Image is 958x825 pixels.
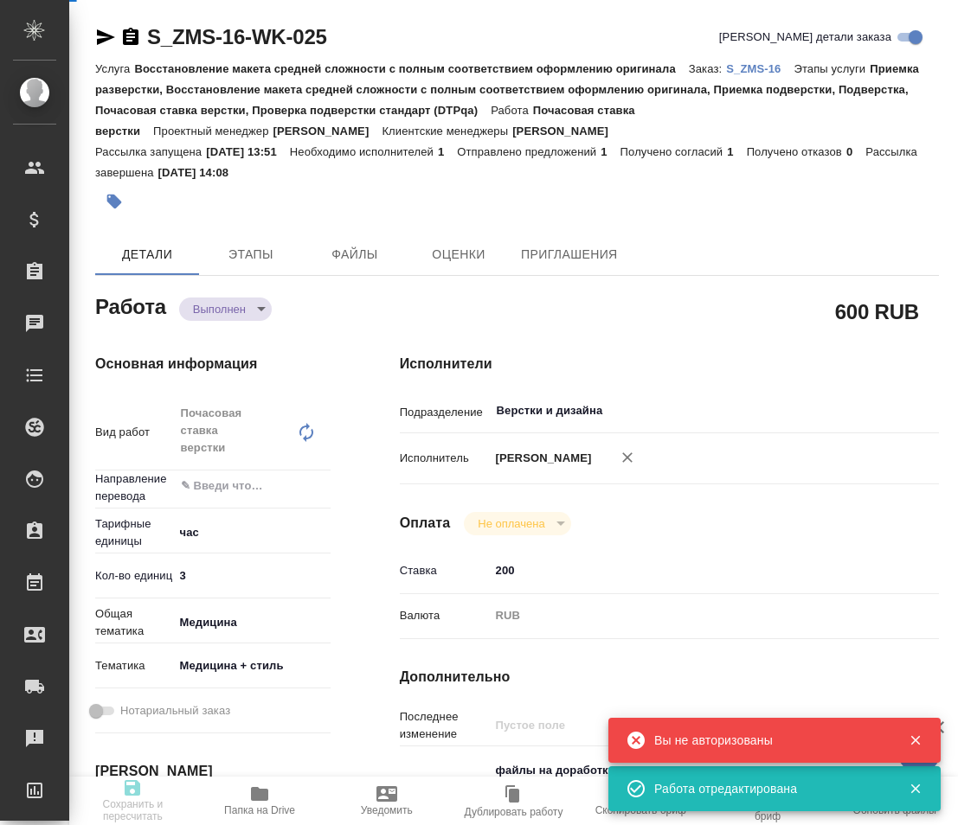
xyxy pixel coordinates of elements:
[490,601,894,630] div: RUB
[400,667,939,687] h4: Дополнительно
[897,781,933,796] button: Закрыть
[95,761,331,782] h4: [PERSON_NAME]
[846,145,865,158] p: 0
[608,438,646,476] button: Удалить исполнителя
[450,777,577,825] button: Дублировать работу
[726,62,794,75] p: S_ZMS-16
[209,244,293,265] span: Этапы
[224,804,295,816] span: Папка на Drive
[897,732,933,748] button: Закрыть
[158,166,242,179] p: [DATE] 14:08
[835,297,919,326] h2: 600 RUB
[654,732,883,749] div: Вы не авторизованы
[400,708,490,743] p: Последнее изменение
[400,607,490,624] p: Валюта
[95,567,174,585] p: Кол-во единиц
[400,450,490,467] p: Исполнитель
[95,182,133,221] button: Добавить тэг
[323,777,450,825] button: Уведомить
[95,354,331,374] h4: Основная информация
[95,424,174,441] p: Вид работ
[400,513,451,534] h4: Оплата
[747,145,846,158] p: Получено отказов
[620,145,728,158] p: Получено согласий
[884,409,888,412] button: Open
[273,125,383,137] p: [PERSON_NAME]
[120,702,230,719] span: Нотариальный заказ
[134,62,688,75] p: Восстановление макета средней сложности с полным соответствием оформлению оригинала
[290,145,438,158] p: Необходимо исполнителей
[321,484,325,488] button: Open
[95,27,116,48] button: Скопировать ссылку для ЯМессенджера
[521,244,618,265] span: Приглашения
[95,145,917,179] p: Рассылка завершена
[465,806,563,818] span: Дублировать работу
[464,512,570,535] div: Выполнен
[490,558,894,583] input: ✎ Введи что-нибудь
[361,804,413,816] span: Уведомить
[727,145,746,158] p: 1
[120,27,141,48] button: Скопировать ссылку
[95,470,174,505] p: Направление перевода
[438,145,457,158] p: 1
[69,777,196,825] button: Сохранить и пересчитать
[95,290,166,321] h2: Работа
[95,657,174,675] p: Тематика
[174,563,331,588] input: ✎ Введи что-нибудь
[400,562,490,579] p: Ставка
[174,518,331,547] div: час
[196,777,324,825] button: Папка на Drive
[174,608,331,637] div: Медицина
[382,125,512,137] p: Клиентские менеджеры
[106,244,189,265] span: Детали
[95,605,174,640] p: Общая тематика
[577,777,704,825] button: Скопировать бриф
[188,302,251,317] button: Выполнен
[95,62,134,75] p: Услуга
[147,25,327,48] a: S_ZMS-16-WK-025
[95,145,206,158] p: Рассылка запущена
[457,145,601,158] p: Отправлено предложений
[95,62,919,117] p: Приемка разверстки, Восстановление макета средней сложности с полным соответствием оформлению ори...
[491,104,533,117] p: Работа
[153,125,273,137] p: Проектный менеджер
[179,297,272,321] div: Выполнен
[313,244,396,265] span: Файлы
[595,804,686,816] span: Скопировать бриф
[417,244,500,265] span: Оценки
[400,354,939,374] h4: Исполнители
[794,62,870,75] p: Этапы услуги
[95,104,635,137] p: Почасовая ставка верстки
[654,780,883,797] div: Работа отредактирована
[689,62,726,75] p: Заказ:
[174,651,331,681] div: Медицина + стиль
[473,516,550,531] button: Не оплачена
[512,125,621,137] p: [PERSON_NAME]
[719,29,891,46] span: [PERSON_NAME] детали заказа
[95,515,174,550] p: Тарифные единицы
[726,61,794,75] a: S_ZMS-16
[206,145,290,158] p: [DATE] 13:51
[80,798,186,822] span: Сохранить и пересчитать
[490,713,894,738] input: Пустое поле
[400,404,490,421] p: Подразделение
[601,145,620,158] p: 1
[179,476,267,496] input: ✎ Введи что-нибудь
[490,450,592,467] p: [PERSON_NAME]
